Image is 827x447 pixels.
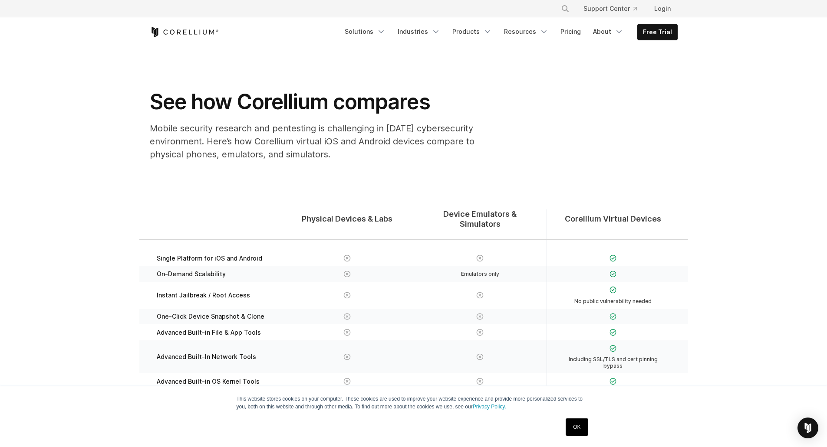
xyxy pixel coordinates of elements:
[157,378,260,385] span: Advanced Built-in OS Kernel Tools
[610,254,617,262] img: Checkmark
[797,418,818,438] div: Open Intercom Messenger
[422,209,538,229] span: Device Emulators & Simulators
[150,27,219,37] a: Corellium Home
[339,24,391,39] a: Solutions
[343,271,351,278] img: X
[302,214,392,224] span: Physical Devices & Labs
[476,329,484,336] img: X
[157,270,226,278] span: On-Demand Scalability
[343,353,351,361] img: X
[392,24,445,39] a: Industries
[476,353,484,361] img: X
[610,378,617,385] img: Checkmark
[339,24,678,40] div: Navigation Menu
[150,89,497,115] h1: See how Corellium compares
[343,292,351,299] img: X
[476,313,484,320] img: X
[447,24,497,39] a: Products
[343,313,351,320] img: X
[150,122,497,161] p: Mobile security research and pentesting is challenging in [DATE] cybersecurity environment. Here’...
[610,329,617,336] img: Checkmark
[588,24,629,39] a: About
[343,378,351,385] img: X
[237,395,591,411] p: This website stores cookies on your computer. These cookies are used to improve your website expe...
[565,214,661,224] span: Corellium Virtual Devices
[610,286,617,294] img: Checkmark
[157,329,261,336] span: Advanced Built-in File & App Tools
[638,24,677,40] a: Free Trial
[476,254,484,262] img: X
[557,1,573,16] button: Search
[550,1,678,16] div: Navigation Menu
[610,271,617,278] img: Checkmark
[476,378,484,385] img: X
[565,356,661,369] span: Including SSL/TLS and cert pinning bypass
[574,298,652,304] span: No public vulnerability needed
[473,404,506,410] a: Privacy Policy.
[157,313,264,320] span: One-Click Device Snapshot & Clone
[157,353,256,361] span: Advanced Built-In Network Tools
[499,24,554,39] a: Resources
[647,1,678,16] a: Login
[343,329,351,336] img: X
[577,1,644,16] a: Support Center
[610,345,617,352] img: Checkmark
[343,254,351,262] img: X
[476,292,484,299] img: X
[157,291,250,299] span: Instant Jailbreak / Root Access
[157,254,262,262] span: Single Platform for iOS and Android
[566,418,588,436] a: OK
[461,271,499,277] span: Emulators only
[555,24,586,39] a: Pricing
[610,313,617,320] img: Checkmark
